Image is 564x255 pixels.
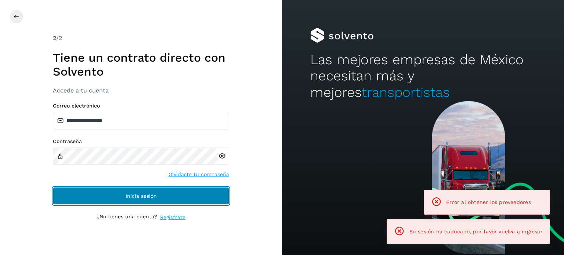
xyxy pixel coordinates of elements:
h1: Tiene un contrato directo con Solvento [53,51,229,79]
span: Error al obtener los proveedores [446,199,531,205]
span: transportistas [362,84,450,100]
a: Olvidaste tu contraseña [169,171,229,178]
a: Regístrate [160,214,185,221]
h3: Accede a tu cuenta [53,87,229,94]
p: ¿No tienes una cuenta? [97,214,157,221]
label: Correo electrónico [53,103,229,109]
button: Inicia sesión [53,187,229,205]
span: 2 [53,34,56,41]
h2: Las mejores empresas de México necesitan más y mejores [310,52,536,101]
span: Su sesión ha caducado, por favor vuelva a ingresar. [409,229,544,234]
div: /2 [53,34,229,43]
span: Inicia sesión [126,193,157,198]
label: Contraseña [53,138,229,145]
